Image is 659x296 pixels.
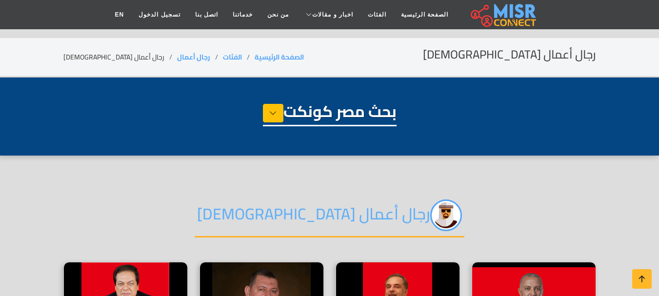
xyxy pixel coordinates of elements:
li: رجال أعمال [DEMOGRAPHIC_DATA] [63,52,177,62]
a: رجال أعمال [177,51,210,63]
a: EN [108,5,132,24]
h1: بحث مصر كونكت [263,102,397,126]
span: اخبار و مقالات [312,10,353,19]
h2: رجال أعمال [DEMOGRAPHIC_DATA] [195,199,464,237]
a: من نحن [260,5,296,24]
a: تسجيل الدخول [131,5,187,24]
a: الصفحة الرئيسية [394,5,456,24]
a: الصفحة الرئيسية [255,51,304,63]
img: main.misr_connect [471,2,536,27]
a: اخبار و مقالات [296,5,360,24]
a: اتصل بنا [188,5,225,24]
h2: رجال أعمال [DEMOGRAPHIC_DATA] [423,48,596,62]
a: الفئات [360,5,394,24]
a: الفئات [223,51,242,63]
img: 3d3kANOsyxoYFq85L2BW.png [430,199,462,231]
a: خدماتنا [225,5,260,24]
